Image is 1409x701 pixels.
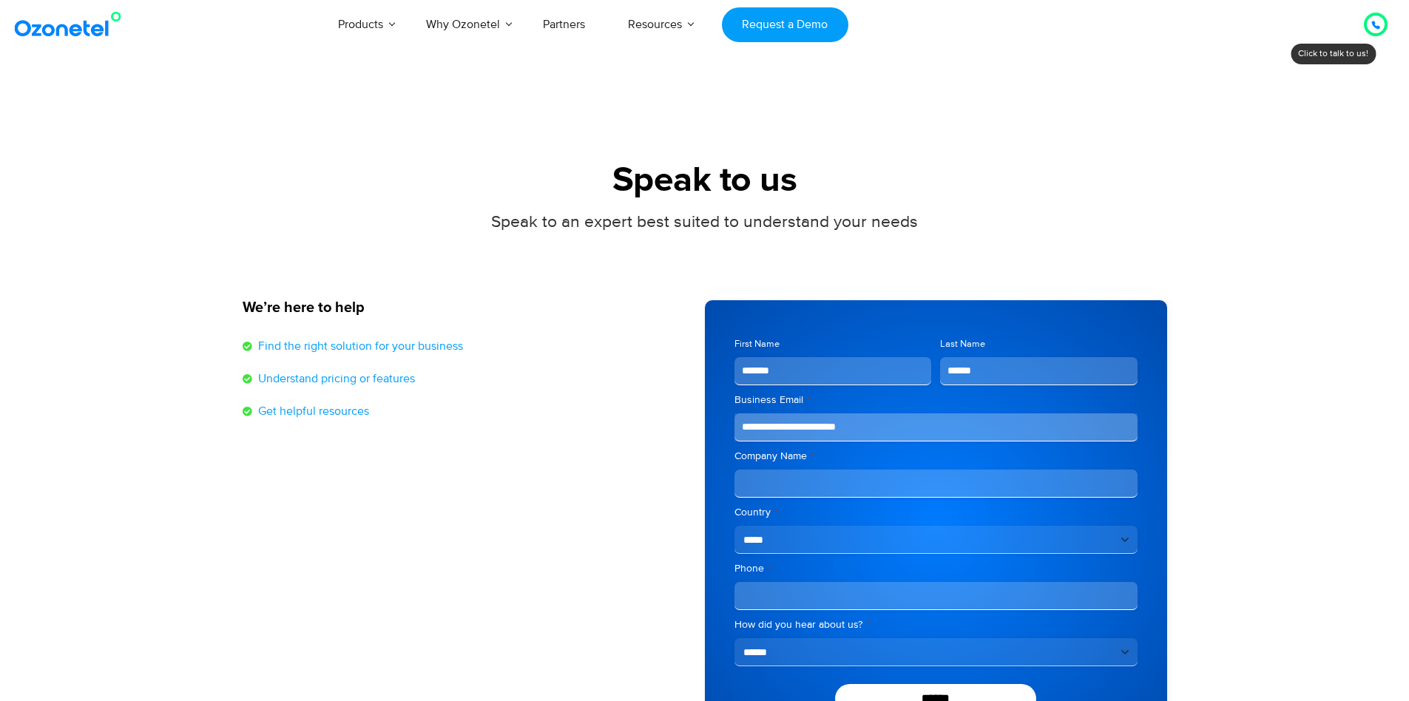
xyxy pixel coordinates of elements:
[734,337,932,351] label: First Name
[734,561,1138,576] label: Phone
[940,337,1138,351] label: Last Name
[254,370,415,387] span: Understand pricing or features
[243,300,690,315] h5: We’re here to help
[734,617,1138,632] label: How did you hear about us?
[254,337,463,355] span: Find the right solution for your business
[734,393,1138,407] label: Business Email
[722,7,848,42] a: Request a Demo
[734,505,1138,520] label: Country
[734,449,1138,464] label: Company Name
[491,211,918,232] span: Speak to an expert best suited to understand your needs
[254,402,369,420] span: Get helpful resources
[243,160,1167,201] h1: Speak to us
